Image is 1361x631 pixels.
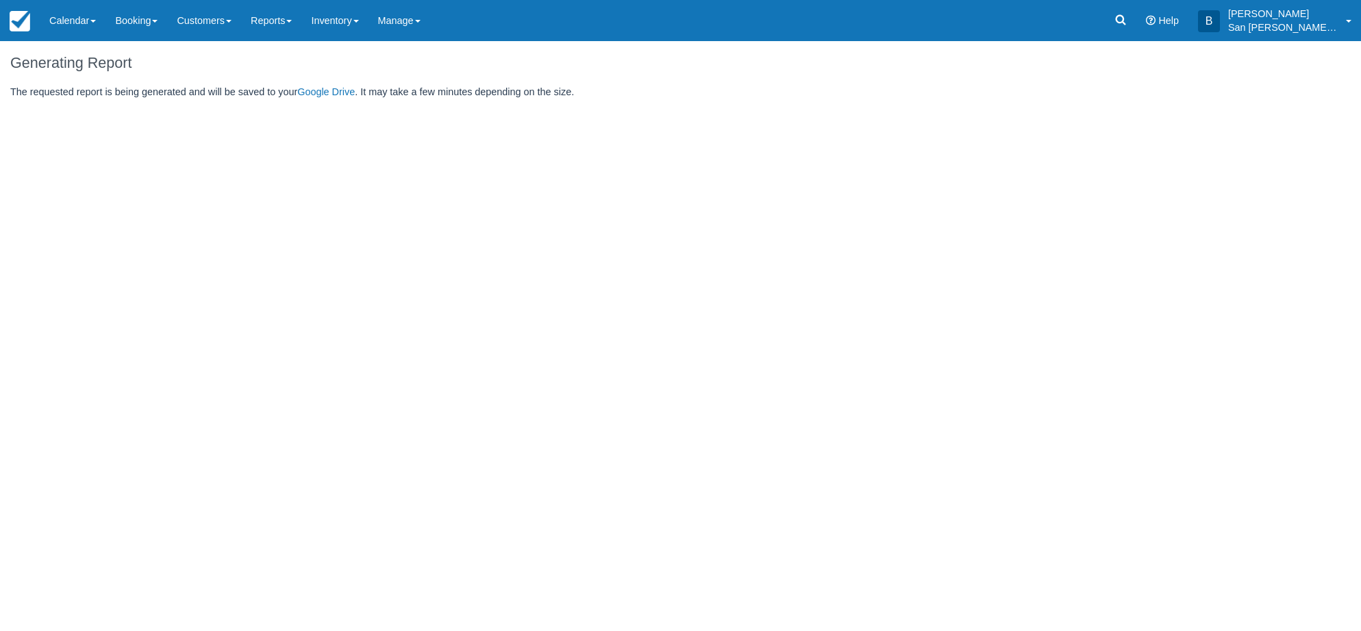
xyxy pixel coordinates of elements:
div: B [1198,10,1220,32]
i: Help [1146,16,1156,25]
p: San [PERSON_NAME] Hut Systems [1228,21,1338,34]
div: The requested report is being generated and will be saved to your . It may take a few minutes dep... [10,55,1351,99]
img: checkfront-main-nav-mini-logo.png [10,11,30,32]
p: [PERSON_NAME] [1228,7,1338,21]
span: Help [1158,15,1179,26]
h1: Generating Report [10,55,1351,71]
a: Google Drive [297,86,355,97]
